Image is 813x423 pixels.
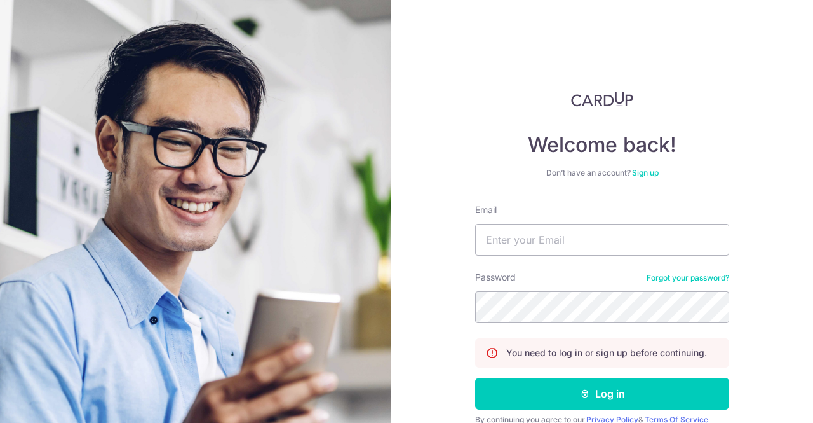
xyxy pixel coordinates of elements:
[647,273,729,283] a: Forgot your password?
[475,378,729,410] button: Log in
[475,271,516,284] label: Password
[475,168,729,178] div: Don’t have an account?
[475,204,497,216] label: Email
[475,224,729,256] input: Enter your Email
[632,168,659,177] a: Sign up
[571,92,633,107] img: CardUp Logo
[506,347,707,359] p: You need to log in or sign up before continuing.
[475,132,729,158] h4: Welcome back!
